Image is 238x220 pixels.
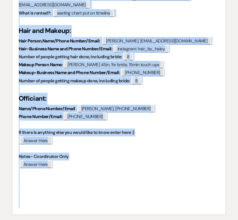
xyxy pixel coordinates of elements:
strong: Number of people getting hair done, including bride: [19,54,122,60]
span: [PHONE_NUMBER] [64,112,106,120]
span: instagram: hair_by_haley [114,45,169,53]
span: Answer Here [20,136,52,144]
strong: Hair and Makeup: [19,26,71,35]
strong: : [99,38,100,44]
span: Answer Here [20,160,52,168]
strong: What is rented? [19,10,50,16]
strong: Hair Person, [19,38,42,44]
span: 8 [123,53,133,60]
span: [PERSON_NAME], [EMAIL_ADDRESS][DOMAIN_NAME] [102,37,211,45]
strong: Notes- Coordinator Only [19,154,69,159]
strong: If there is anything else you would like to know enter here :) [19,129,135,135]
strong: Makeup Person Name: [19,62,63,67]
strong: Number of people getting makeup done, including bride: [19,78,130,84]
span: 8 [131,77,141,85]
span: [PHONE_NUMBER] [121,68,164,76]
strong: : [50,10,51,16]
strong: Phone Number/Email: [19,114,63,119]
strong: Name/Phone Number/Email [42,38,99,44]
span: [PERSON_NAME], [PHONE_NUMBER] [78,104,154,112]
span: seating chart put on timeline [53,9,114,17]
strong: Hair-Business Name and Phone Number/Email: [19,46,112,52]
strong: Officiant: [19,94,47,103]
span: [PERSON_NAME] 45in, 1hr bride, 15min touch ups [64,60,163,68]
strong: Makeup-Business Name and Phone Number/Email: [19,70,120,75]
strong: Name/Phone Number/Email [19,106,75,111]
